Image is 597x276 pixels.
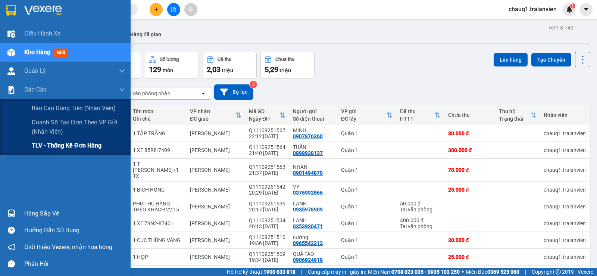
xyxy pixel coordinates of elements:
[503,4,563,14] span: chauq1.tralanvien
[579,3,593,16] button: caret-down
[119,68,125,74] span: down
[24,29,60,38] span: Điều hành xe
[7,86,15,94] img: solution-icon
[245,105,289,125] th: Toggle SortBy
[8,260,15,267] span: message
[525,268,526,276] span: |
[293,257,323,263] div: 0906924919
[391,269,460,275] strong: 0708 023 035 - 0935 103 250
[249,190,285,196] div: 20:29 [DATE]
[499,108,530,114] div: Thu hộ
[133,147,182,153] div: 1 XE 85R8-7409
[466,268,519,276] span: Miền Bắc
[190,116,235,122] div: ĐC giao
[207,65,221,74] span: 2,03
[400,217,441,223] div: 400.000 đ
[293,217,334,223] div: LANH
[249,184,285,190] div: Q11109251542
[203,52,257,79] button: Đã thu2,03 triệu
[133,254,182,260] div: 1 HỘP
[337,105,396,125] th: Toggle SortBy
[448,112,491,118] div: Chưa thu
[24,225,125,236] div: Hướng dẫn sử dụng
[8,227,15,234] span: question-circle
[133,237,182,243] div: 1 CỤC THÙNG VÀNG
[448,254,491,260] div: 25.000 đ
[495,105,540,125] th: Toggle SortBy
[293,201,334,207] div: LANH
[341,167,393,173] div: Quận 1
[249,223,285,229] div: 20:13 [DATE]
[227,268,296,276] span: Hỗ trợ kỹ thuật:
[293,184,334,190] div: VY
[448,167,491,173] div: 70.000 đ
[249,257,285,263] div: 19:34 [DATE]
[293,127,334,133] div: MINH
[190,237,241,243] div: [PERSON_NAME]
[448,147,491,153] div: 300.000 đ
[293,164,334,170] div: NHÀN
[400,201,441,207] div: 50.000 đ
[249,127,285,133] div: Q11109251567
[293,150,323,156] div: 0898938137
[544,147,586,153] div: chauq1.tralanvien
[544,204,586,210] div: chauq1.tralanvien
[583,6,590,13] span: caret-down
[7,49,15,56] img: warehouse-icon
[188,7,193,12] span: aim
[544,187,586,193] div: chauq1.tralanvien
[24,66,46,75] span: Quản Lý
[133,201,182,213] div: PHỤ THU HÀNG THEO KHÁCH 22:15
[6,5,16,16] img: logo-vxr
[7,210,15,217] img: warehouse-icon
[400,207,441,213] div: Tại văn phòng
[190,254,241,260] div: [PERSON_NAME]
[167,3,180,16] button: file-add
[341,220,393,226] div: Quận 1
[293,108,334,114] div: Người gửi
[222,67,233,73] span: triệu
[163,67,173,73] span: món
[190,167,241,173] div: [PERSON_NAME]
[341,187,393,193] div: Quận 1
[544,254,586,260] div: chauq1.tralanvien
[7,67,15,75] img: warehouse-icon
[133,130,182,136] div: 1 TẬP TRẮNG
[293,223,323,229] div: 0353930471
[293,170,323,176] div: 0901494870
[133,116,182,122] div: Ghi chú
[263,269,296,275] strong: 1900 633 818
[571,3,574,9] span: 1
[293,234,334,240] div: cường
[293,190,323,196] div: 0376992566
[218,57,231,62] div: Đã thu
[279,67,291,73] span: triệu
[494,53,528,66] button: Lên hàng
[293,207,323,213] div: 0935978909
[133,161,182,179] div: 1 T VÀNG+1 TX
[249,207,285,213] div: 20:17 [DATE]
[171,7,176,12] span: file-add
[133,220,182,226] div: 1 XE 79N2-87401
[8,244,15,251] span: notification
[190,220,241,226] div: [PERSON_NAME]
[499,116,530,122] div: Trạng thái
[119,87,125,93] span: down
[214,84,253,100] button: Bộ lọc
[260,52,315,79] button: Chưa thu5,29 triệu
[548,24,573,32] div: ver 1.8.143
[341,147,393,153] div: Quận 1
[293,251,334,257] div: QUẢ TÁO
[24,85,47,94] span: Báo cáo
[133,108,182,114] div: Tên món
[301,268,302,276] span: |
[341,116,387,122] div: ĐC lấy
[544,130,586,136] div: chauq1.tralanvien
[54,49,68,57] span: mới
[133,187,182,193] div: 1 BỊCH HỒNG
[249,201,285,207] div: Q11109251536
[249,268,285,274] div: Q11109251507
[341,254,393,260] div: Quận 1
[341,130,393,136] div: Quận 1
[190,147,241,153] div: [PERSON_NAME]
